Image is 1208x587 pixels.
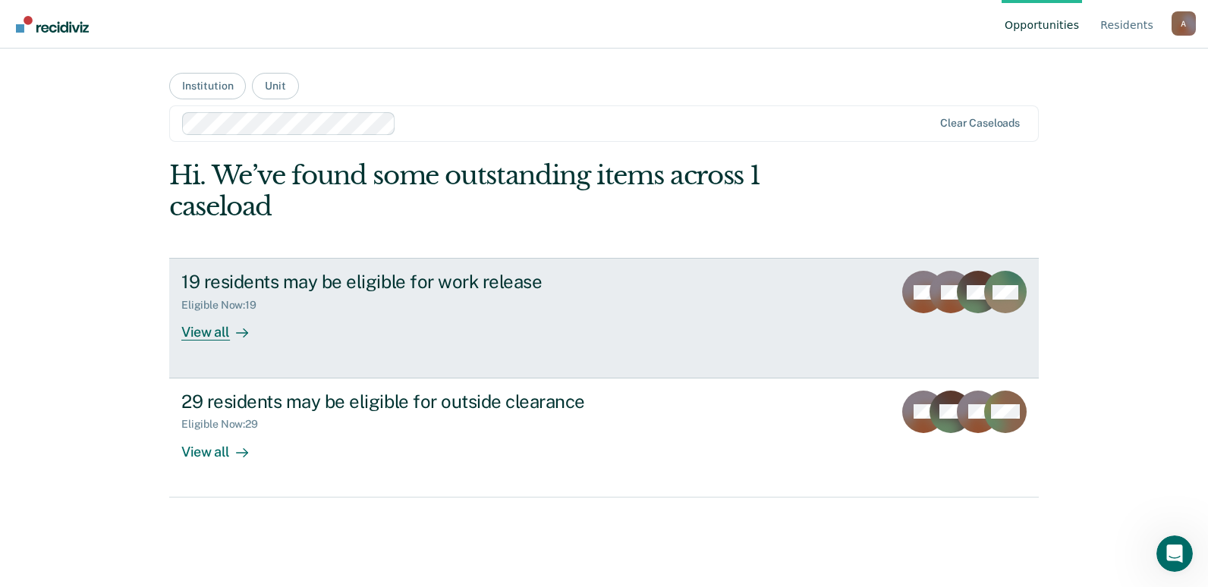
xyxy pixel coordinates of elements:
[181,299,269,312] div: Eligible Now : 19
[181,391,714,413] div: 29 residents may be eligible for outside clearance
[181,271,714,293] div: 19 residents may be eligible for work release
[181,312,266,341] div: View all
[169,160,865,222] div: Hi. We’ve found some outstanding items across 1 caseload
[940,117,1020,130] div: Clear caseloads
[169,378,1039,498] a: 29 residents may be eligible for outside clearanceEligible Now:29View all
[1172,11,1196,36] div: A
[16,16,89,33] img: Recidiviz
[169,258,1039,378] a: 19 residents may be eligible for work releaseEligible Now:19View all
[169,73,246,99] button: Institution
[1156,535,1193,572] iframe: Intercom live chat
[181,431,266,460] div: View all
[181,418,270,431] div: Eligible Now : 29
[252,73,298,99] button: Unit
[1172,11,1196,36] button: Profile dropdown button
